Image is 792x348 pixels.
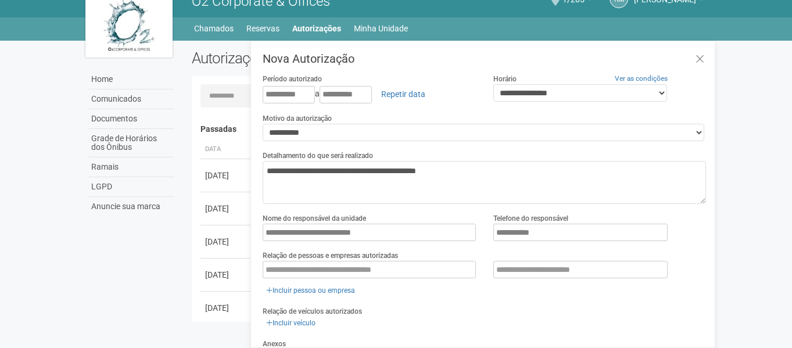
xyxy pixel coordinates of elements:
[200,125,698,134] h4: Passadas
[205,269,248,281] div: [DATE]
[263,250,398,261] label: Relação de pessoas e empresas autorizadas
[246,20,279,37] a: Reservas
[263,213,366,224] label: Nome do responsável da unidade
[88,70,174,89] a: Home
[88,129,174,157] a: Grade de Horários dos Ônibus
[493,213,568,224] label: Telefone do responsável
[88,177,174,197] a: LGPD
[493,74,517,84] label: Horário
[374,84,433,104] a: Repetir data
[263,113,332,124] label: Motivo da autorização
[263,284,359,297] a: Incluir pessoa ou empresa
[263,74,322,84] label: Período autorizado
[88,109,174,129] a: Documentos
[88,197,174,216] a: Anuncie sua marca
[263,150,373,161] label: Detalhamento do que será realizado
[263,53,706,64] h3: Nova Autorização
[263,306,362,317] label: Relação de veículos autorizados
[615,74,668,82] a: Ver as condições
[200,140,253,159] th: Data
[194,20,234,37] a: Chamados
[88,89,174,109] a: Comunicados
[263,84,476,104] div: a
[205,302,248,314] div: [DATE]
[263,317,319,329] a: Incluir veículo
[292,20,341,37] a: Autorizações
[205,203,248,214] div: [DATE]
[192,49,440,67] h2: Autorizações
[354,20,408,37] a: Minha Unidade
[88,157,174,177] a: Ramais
[205,236,248,247] div: [DATE]
[205,170,248,181] div: [DATE]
